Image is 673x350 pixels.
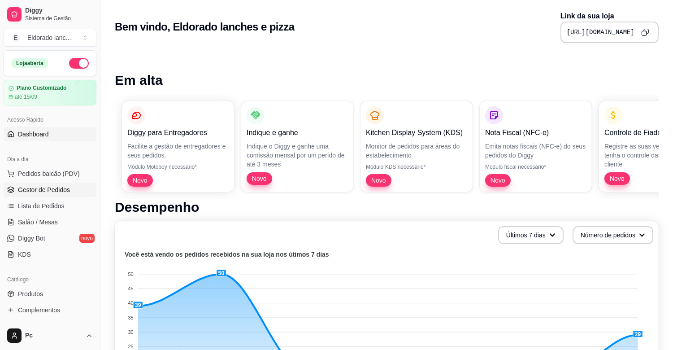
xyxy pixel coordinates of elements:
[247,142,348,169] p: Indique o Diggy e ganhe uma comissão mensal por um perído de até 3 meses
[4,127,96,141] a: Dashboard
[4,199,96,213] a: Lista de Pedidos
[115,20,294,34] h2: Bem vindo, Eldorado lanches e pizza
[487,176,509,185] span: Novo
[115,72,659,88] h1: Em alta
[368,176,390,185] span: Novo
[4,325,96,346] button: Pc
[560,11,659,22] p: Link da sua loja
[4,80,96,105] a: Plano Customizadoaté 15/09
[485,142,586,160] p: Emita notas fiscais (NFC-e) do seus pedidos do Diggy
[18,234,45,243] span: Diggy Bot
[241,101,353,192] button: Indique e ganheIndique o Diggy e ganhe uma comissão mensal por um perído de até 3 mesesNovo
[4,303,96,317] a: Complementos
[69,58,89,69] button: Alterar Status
[128,315,134,320] tspan: 35
[18,250,31,259] span: KDS
[498,226,564,244] button: Últimos 7 dias
[128,344,134,349] tspan: 25
[11,33,20,42] span: E
[4,272,96,287] div: Catálogo
[638,25,652,39] button: Copy to clipboard
[25,7,93,15] span: Diggy
[4,287,96,301] a: Produtos
[4,215,96,229] a: Salão / Mesas
[15,93,37,101] article: até 15/09
[18,130,49,139] span: Dashboard
[128,271,134,277] tspan: 50
[247,127,348,138] p: Indique e ganhe
[25,332,82,340] span: Pc
[27,33,71,42] div: Eldorado lanc ...
[11,58,48,68] div: Loja aberta
[18,169,80,178] span: Pedidos balcão (PDV)
[480,101,592,192] button: Nota Fiscal (NFC-e)Emita notas fiscais (NFC-e) do seus pedidos do DiggyMódulo fiscal necessário*Novo
[18,306,60,315] span: Complementos
[18,201,65,210] span: Lista de Pedidos
[366,142,467,160] p: Monitor de pedidos para áreas do estabelecimento
[4,4,96,25] a: DiggySistema de Gestão
[4,231,96,245] a: Diggy Botnovo
[115,199,659,215] h1: Desempenho
[360,101,473,192] button: Kitchen Display System (KDS)Monitor de pedidos para áreas do estabelecimentoMódulo KDS necessário...
[4,29,96,47] button: Select a team
[122,101,234,192] button: Diggy para EntregadoresFacilite a gestão de entregadores e seus pedidos.Módulo Motoboy necessário...
[366,163,467,171] p: Módulo KDS necessário*
[128,300,134,306] tspan: 40
[18,289,43,298] span: Produtos
[366,127,467,138] p: Kitchen Display System (KDS)
[17,85,66,92] article: Plano Customizado
[128,329,134,335] tspan: 30
[606,174,628,183] span: Novo
[485,163,586,171] p: Módulo fiscal necessário*
[4,113,96,127] div: Acesso Rápido
[567,28,634,37] pre: [URL][DOMAIN_NAME]
[248,174,270,183] span: Novo
[4,247,96,262] a: KDS
[25,15,93,22] span: Sistema de Gestão
[129,176,151,185] span: Novo
[125,251,329,258] text: Você está vendo os pedidos recebidos na sua loja nos útimos 7 dias
[128,286,134,291] tspan: 45
[4,183,96,197] a: Gestor de Pedidos
[4,152,96,166] div: Dia a dia
[18,218,58,227] span: Salão / Mesas
[127,163,229,171] p: Módulo Motoboy necessário*
[18,185,70,194] span: Gestor de Pedidos
[4,166,96,181] button: Pedidos balcão (PDV)
[127,127,229,138] p: Diggy para Entregadores
[127,142,229,160] p: Facilite a gestão de entregadores e seus pedidos.
[573,226,653,244] button: Número de pedidos
[485,127,586,138] p: Nota Fiscal (NFC-e)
